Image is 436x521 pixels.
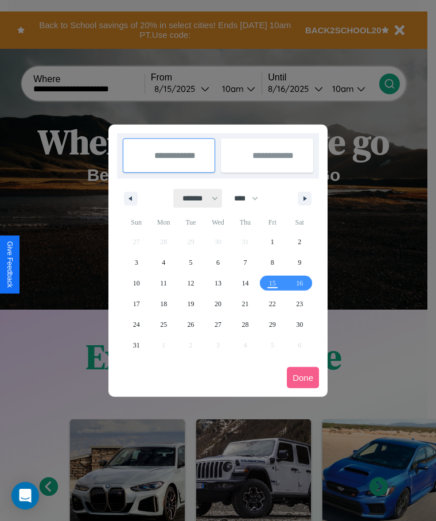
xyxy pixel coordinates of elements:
button: 9 [286,252,313,273]
span: 23 [296,294,303,314]
button: 22 [259,294,286,314]
button: 18 [150,294,177,314]
span: Fri [259,213,286,231]
span: 21 [242,294,248,314]
span: 19 [188,294,194,314]
span: 24 [133,314,140,335]
button: 19 [177,294,204,314]
button: 24 [123,314,150,335]
span: 13 [215,273,221,294]
button: 13 [204,273,231,294]
button: 11 [150,273,177,294]
span: 31 [133,335,140,356]
span: Mon [150,213,177,231]
button: 23 [286,294,313,314]
span: 5 [189,252,193,273]
button: 26 [177,314,204,335]
button: 6 [204,252,231,273]
button: 20 [204,294,231,314]
span: 18 [160,294,167,314]
button: 1 [259,231,286,252]
span: 10 [133,273,140,294]
span: 16 [296,273,303,294]
span: 3 [135,252,138,273]
span: 11 [160,273,167,294]
button: 21 [232,294,259,314]
span: 2 [298,231,301,252]
span: 4 [162,252,165,273]
span: 9 [298,252,301,273]
button: 8 [259,252,286,273]
button: 28 [232,314,259,335]
button: 29 [259,314,286,335]
span: 28 [242,314,248,335]
button: 3 [123,252,150,273]
span: 22 [269,294,276,314]
button: 12 [177,273,204,294]
span: Tue [177,213,204,231]
span: 20 [215,294,221,314]
span: Wed [204,213,231,231]
span: 30 [296,314,303,335]
button: 10 [123,273,150,294]
div: Give Feedback [6,241,14,288]
button: 14 [232,273,259,294]
button: Done [287,367,319,388]
span: 26 [188,314,194,335]
span: 12 [188,273,194,294]
span: 17 [133,294,140,314]
span: 7 [243,252,247,273]
span: 27 [215,314,221,335]
span: Sat [286,213,313,231]
button: 31 [123,335,150,356]
button: 27 [204,314,231,335]
button: 4 [150,252,177,273]
button: 15 [259,273,286,294]
button: 7 [232,252,259,273]
span: 25 [160,314,167,335]
span: 6 [216,252,220,273]
button: 25 [150,314,177,335]
span: 8 [271,252,274,273]
span: 14 [242,273,248,294]
span: 29 [269,314,276,335]
span: 15 [269,273,276,294]
span: Sun [123,213,150,231]
button: 17 [123,294,150,314]
span: 1 [271,231,274,252]
button: 5 [177,252,204,273]
button: 16 [286,273,313,294]
button: 30 [286,314,313,335]
span: Thu [232,213,259,231]
div: Open Intercom Messenger [11,482,39,510]
button: 2 [286,231,313,252]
